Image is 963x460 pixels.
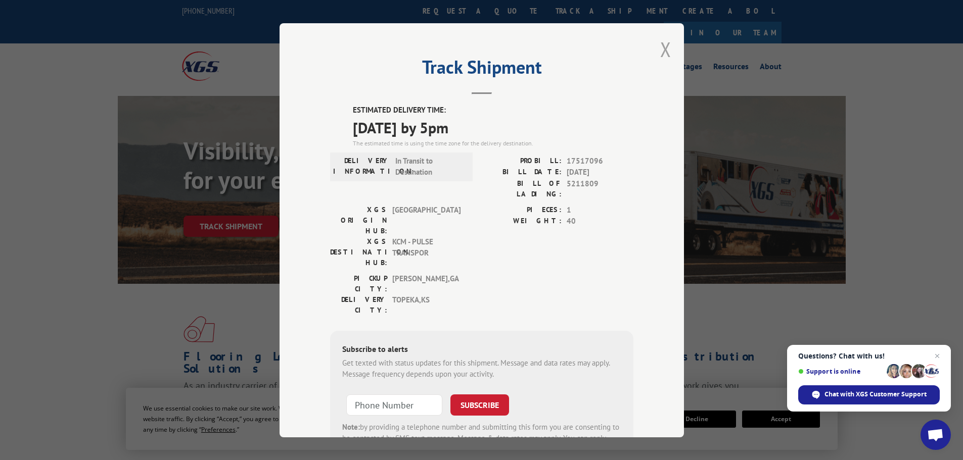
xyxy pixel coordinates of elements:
span: 5211809 [567,178,633,199]
strong: Note: [342,422,360,431]
label: PIECES: [482,204,562,216]
button: SUBSCRIBE [450,394,509,415]
label: BILL OF LADING: [482,178,562,199]
span: Chat with XGS Customer Support [824,390,927,399]
h2: Track Shipment [330,60,633,79]
div: The estimated time is using the time zone for the delivery destination. [353,138,633,147]
input: Phone Number [346,394,442,415]
label: XGS ORIGIN HUB: [330,204,387,236]
span: 17517096 [567,155,633,167]
label: DELIVERY CITY: [330,294,387,315]
div: Get texted with status updates for this shipment. Message and data rates may apply. Message frequ... [342,357,621,380]
span: Close chat [931,350,943,362]
label: ESTIMATED DELIVERY TIME: [353,105,633,116]
button: Close modal [660,36,671,63]
span: [GEOGRAPHIC_DATA] [392,204,461,236]
span: [DATE] [567,167,633,178]
div: by providing a telephone number and submitting this form you are consenting to be contacted by SM... [342,421,621,455]
label: XGS DESTINATION HUB: [330,236,387,268]
label: WEIGHT: [482,216,562,227]
div: Subscribe to alerts [342,342,621,357]
span: Support is online [798,368,883,375]
label: BILL DATE: [482,167,562,178]
span: [PERSON_NAME] , GA [392,273,461,294]
span: TOPEKA , KS [392,294,461,315]
div: Open chat [921,420,951,450]
span: 40 [567,216,633,227]
span: [DATE] by 5pm [353,116,633,138]
label: PICKUP CITY: [330,273,387,294]
span: In Transit to Destination [395,155,464,178]
label: DELIVERY INFORMATION: [333,155,390,178]
span: 1 [567,204,633,216]
span: KCM - PULSE TRANSPOR [392,236,461,268]
div: Chat with XGS Customer Support [798,385,940,404]
label: PROBILL: [482,155,562,167]
span: Questions? Chat with us! [798,352,940,360]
